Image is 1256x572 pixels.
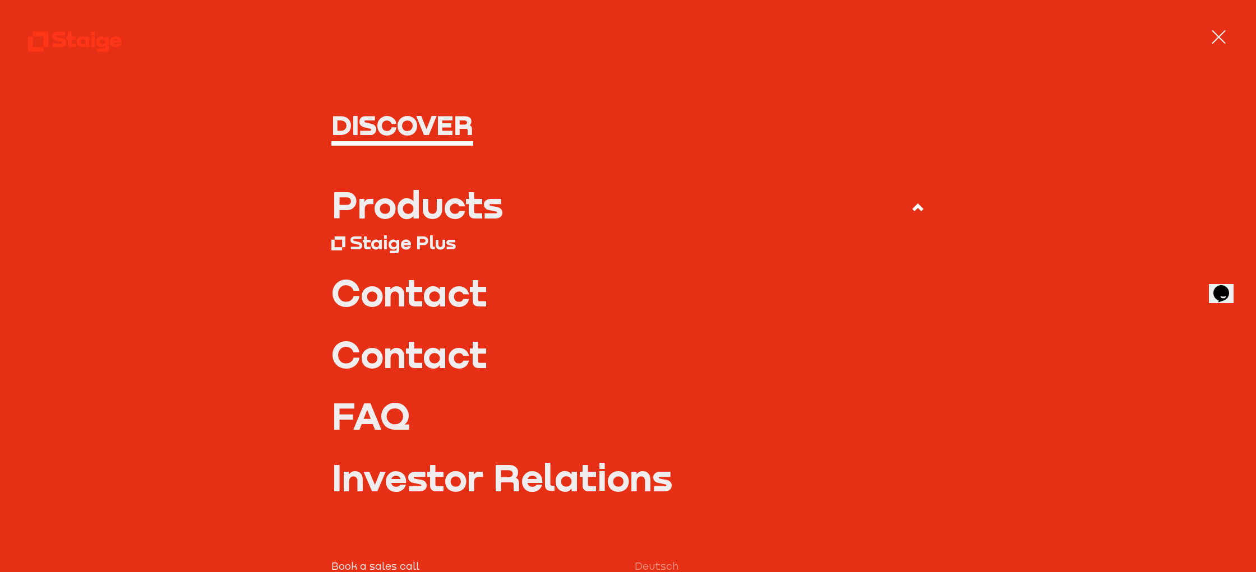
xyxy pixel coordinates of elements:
[1209,269,1245,303] iframe: chat widget
[350,231,456,254] div: Staige Plus
[331,397,925,434] a: FAQ
[331,274,925,311] a: Contact
[331,336,925,373] a: Contact
[331,229,925,255] a: Staige Plus
[331,186,503,223] div: Products
[331,459,925,496] a: Investor Relations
